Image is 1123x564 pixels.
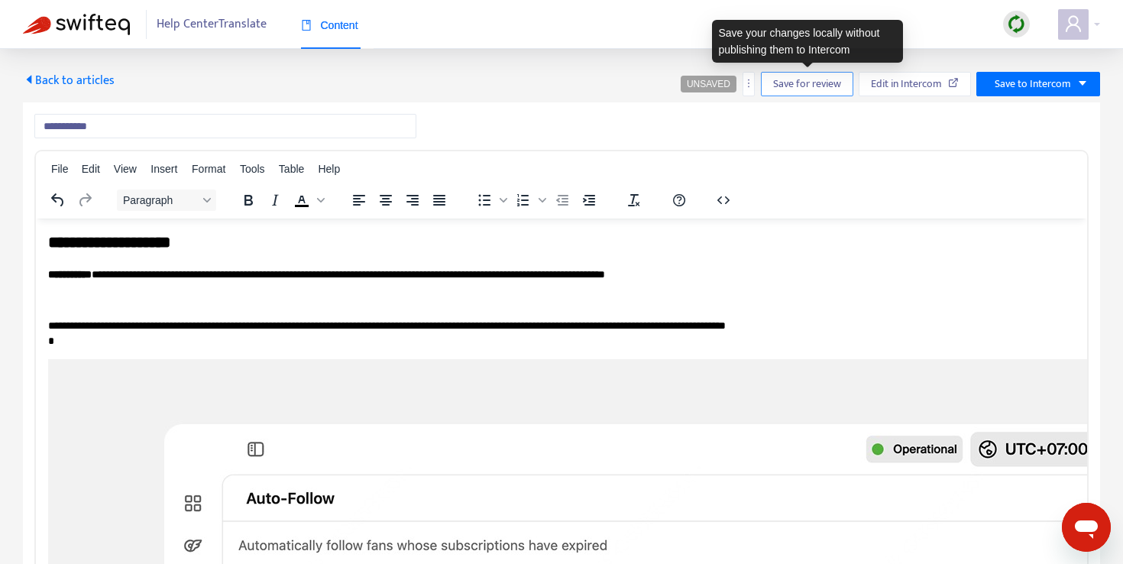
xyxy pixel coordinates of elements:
span: Tools [240,163,265,175]
span: Content [301,19,358,31]
span: more [743,78,754,89]
span: Paragraph [123,194,198,206]
span: caret-down [1077,78,1088,89]
span: book [301,20,312,31]
span: caret-left [23,73,35,86]
button: Help [666,190,692,211]
img: Swifteq [23,14,130,35]
button: Align center [373,190,399,211]
span: Help Center Translate [157,10,267,39]
button: Align left [346,190,372,211]
span: user [1064,15,1083,33]
span: Save to Intercom [995,76,1071,92]
div: Save your changes locally without publishing them to Intercom [712,20,903,63]
button: Increase indent [576,190,602,211]
button: Save for review [761,72,853,96]
div: Bullet list [471,190,510,211]
button: Justify [426,190,452,211]
button: Align right [400,190,426,211]
span: Table [279,163,304,175]
img: sync.dc5367851b00ba804db3.png [1007,15,1026,34]
button: Block Paragraph [117,190,216,211]
button: Clear formatting [621,190,647,211]
span: View [114,163,137,175]
span: Edit [82,163,100,175]
button: Redo [72,190,98,211]
span: Save for review [773,76,841,92]
iframe: Button to launch messaging window [1062,503,1111,552]
button: Save to Intercomcaret-down [976,72,1100,96]
span: Insert [150,163,177,175]
button: Edit in Intercom [859,72,971,96]
button: Decrease indent [549,190,575,211]
button: Bold [235,190,261,211]
span: Help [318,163,340,175]
span: File [51,163,69,175]
div: Numbered list [510,190,549,211]
span: UNSAVED [687,79,730,89]
button: Italic [262,190,288,211]
div: Text color Black [289,190,327,211]
button: more [743,72,755,96]
span: Format [192,163,225,175]
span: Edit in Intercom [871,76,942,92]
span: Back to articles [23,70,115,91]
button: Undo [45,190,71,211]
